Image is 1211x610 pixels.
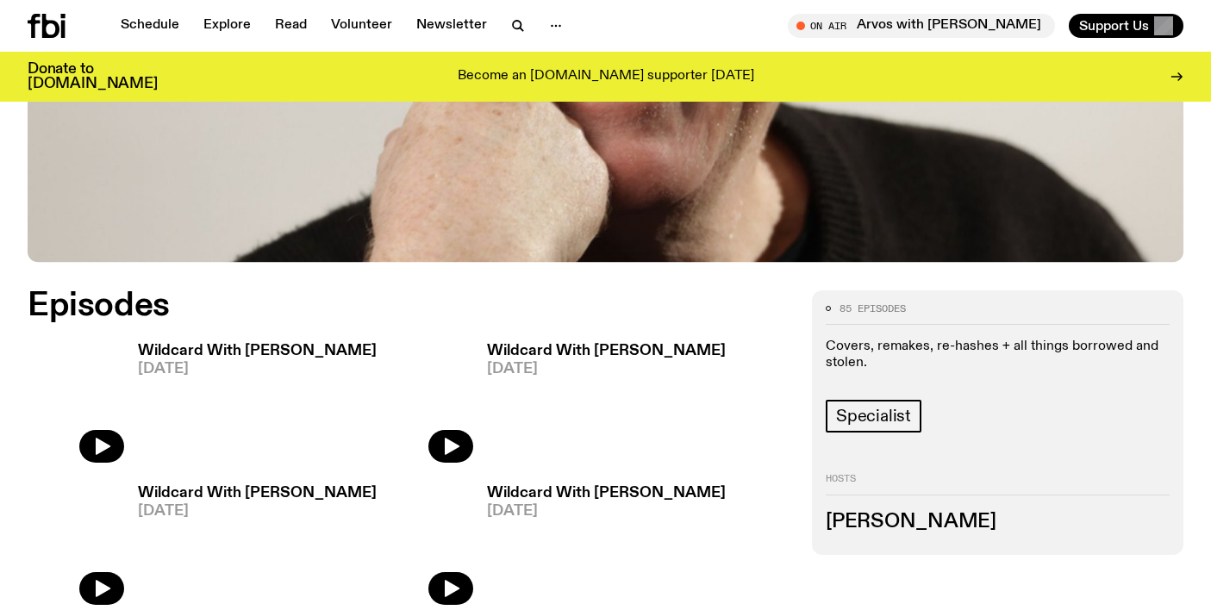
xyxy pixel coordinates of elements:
[487,504,726,519] span: [DATE]
[826,474,1170,495] h2: Hosts
[138,504,377,519] span: [DATE]
[788,14,1055,38] button: On AirArvos with [PERSON_NAME]
[826,400,921,433] a: Specialist
[124,344,377,464] a: Wildcard With [PERSON_NAME][DATE]
[138,362,377,377] span: [DATE]
[458,69,754,84] p: Become an [DOMAIN_NAME] supporter [DATE]
[1079,18,1149,34] span: Support Us
[487,344,726,358] h3: Wildcard With [PERSON_NAME]
[28,290,726,321] h2: Episodes
[193,14,261,38] a: Explore
[1069,14,1183,38] button: Support Us
[321,14,403,38] a: Volunteer
[265,14,317,38] a: Read
[28,62,158,91] h3: Donate to [DOMAIN_NAME]
[836,407,911,426] span: Specialist
[487,486,726,501] h3: Wildcard With [PERSON_NAME]
[840,304,906,314] span: 85 episodes
[110,14,190,38] a: Schedule
[406,14,497,38] a: Newsletter
[138,344,377,358] h3: Wildcard With [PERSON_NAME]
[487,362,726,377] span: [DATE]
[473,344,726,464] a: Wildcard With [PERSON_NAME][DATE]
[826,513,1170,532] h3: [PERSON_NAME]
[124,486,377,606] a: Wildcard With [PERSON_NAME][DATE]
[473,486,726,606] a: Wildcard With [PERSON_NAME][DATE]
[826,339,1170,371] p: Covers, remakes, re-hashes + all things borrowed and stolen.
[138,486,377,501] h3: Wildcard With [PERSON_NAME]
